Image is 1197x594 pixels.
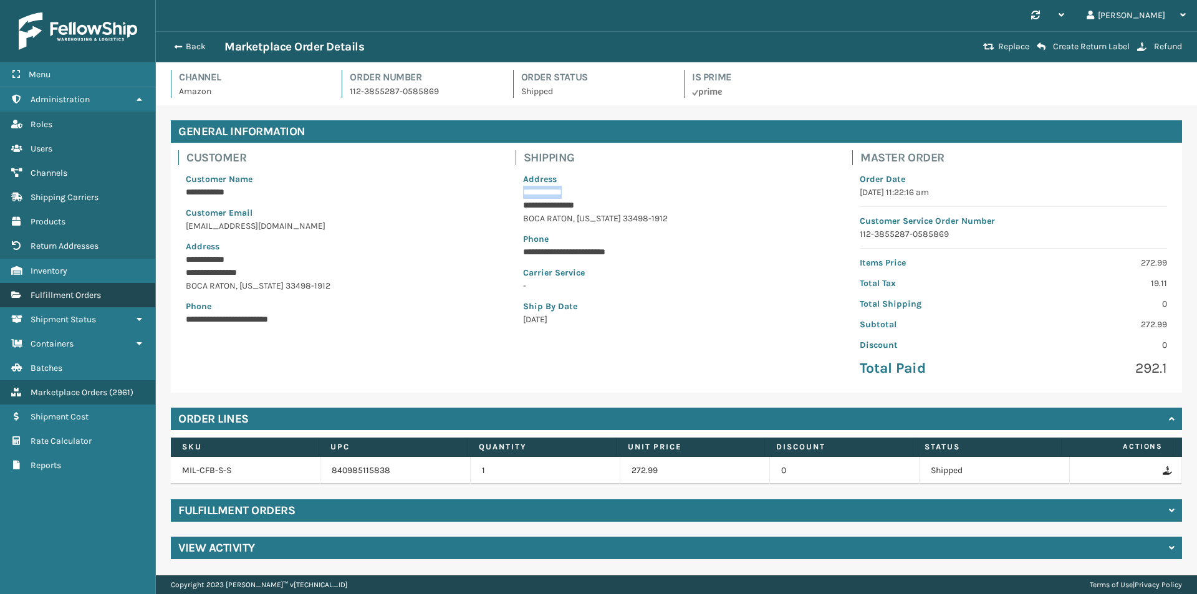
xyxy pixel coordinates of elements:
[1021,297,1167,310] p: 0
[860,186,1167,199] p: [DATE] 11:22:16 am
[320,457,470,484] td: 840985115838
[860,338,1006,352] p: Discount
[182,465,231,476] a: MIL-CFB-S-S
[31,338,74,349] span: Containers
[1021,277,1167,290] p: 19.11
[860,318,1006,331] p: Subtotal
[186,300,493,313] p: Phone
[186,206,493,219] p: Customer Email
[620,457,770,484] td: 272.99
[31,143,52,154] span: Users
[224,39,364,54] h3: Marketplace Order Details
[1037,42,1046,52] i: Create Return Label
[1133,41,1186,52] button: Refund
[186,279,493,292] p: BOCA RATON , [US_STATE] 33498-1912
[925,441,1050,453] label: Status
[770,457,920,484] td: 0
[350,85,498,98] p: 112-3855287-0585869
[860,214,1167,228] p: Customer Service Order Number
[1021,359,1167,378] p: 292.1
[628,441,753,453] label: Unit Price
[479,441,604,453] label: Quantity
[31,411,89,422] span: Shipment Cost
[31,241,99,251] span: Return Addresses
[523,266,830,279] p: Carrier Service
[19,12,137,50] img: logo
[860,150,1175,165] h4: Master Order
[1021,256,1167,269] p: 272.99
[186,173,493,186] p: Customer Name
[179,85,327,98] p: Amazon
[920,457,1069,484] td: Shipped
[178,540,255,555] h4: View Activity
[523,174,557,184] span: Address
[171,575,347,594] p: Copyright 2023 [PERSON_NAME]™ v [TECHNICAL_ID]
[523,232,830,246] p: Phone
[167,41,224,52] button: Back
[31,192,99,203] span: Shipping Carriers
[1021,338,1167,352] p: 0
[776,441,901,453] label: Discount
[31,168,67,178] span: Channels
[1065,436,1170,457] span: Actions
[523,313,830,326] p: [DATE]
[31,266,67,276] span: Inventory
[860,297,1006,310] p: Total Shipping
[523,279,830,292] p: -
[31,363,62,373] span: Batches
[31,460,61,471] span: Reports
[521,85,669,98] p: Shipped
[524,150,838,165] h4: Shipping
[1163,466,1170,475] i: Refund Order Line
[860,277,1006,290] p: Total Tax
[171,120,1182,143] h4: General Information
[31,314,96,325] span: Shipment Status
[860,359,1006,378] p: Total Paid
[109,387,133,398] span: ( 2961 )
[31,436,92,446] span: Rate Calculator
[330,441,456,453] label: UPC
[1090,575,1182,594] div: |
[350,70,498,85] h4: Order Number
[186,219,493,232] p: [EMAIL_ADDRESS][DOMAIN_NAME]
[179,70,327,85] h4: Channel
[31,290,101,300] span: Fulfillment Orders
[31,216,65,227] span: Products
[521,70,669,85] h4: Order Status
[178,503,295,518] h4: Fulfillment Orders
[692,70,840,85] h4: Is Prime
[523,212,830,225] p: BOCA RATON , [US_STATE] 33498-1912
[1021,318,1167,331] p: 272.99
[860,228,1167,241] p: 112-3855287-0585869
[178,411,249,426] h4: Order Lines
[182,441,307,453] label: SKU
[1033,41,1133,52] button: Create Return Label
[1090,580,1133,589] a: Terms of Use
[1135,580,1182,589] a: Privacy Policy
[31,119,52,130] span: Roles
[186,150,501,165] h4: Customer
[31,387,107,398] span: Marketplace Orders
[31,94,90,105] span: Administration
[860,173,1167,186] p: Order Date
[983,42,994,51] i: Replace
[186,241,219,252] span: Address
[860,256,1006,269] p: Items Price
[29,69,50,80] span: Menu
[1137,42,1147,51] i: Refund
[523,300,830,313] p: Ship By Date
[471,457,620,484] td: 1
[979,41,1033,52] button: Replace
